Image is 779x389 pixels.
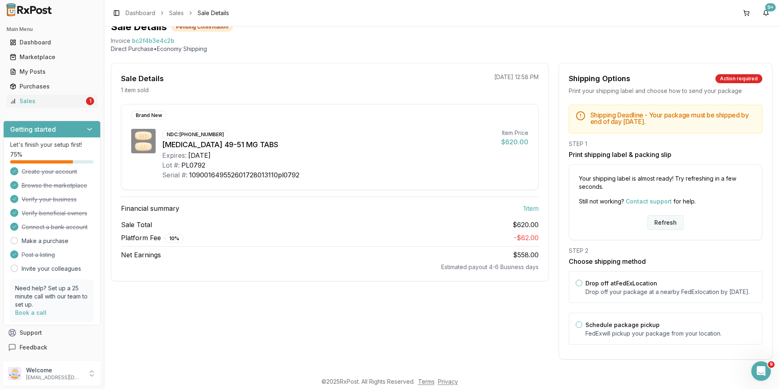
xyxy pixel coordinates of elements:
[501,129,528,137] div: Item Price
[121,203,179,213] span: Financial summary
[768,361,775,368] span: 9
[162,130,229,139] div: NDC: [PHONE_NUMBER]
[438,378,458,385] a: Privacy
[132,37,174,45] span: bc2f4b3e4c2b
[523,203,539,213] span: 1 item
[7,64,97,79] a: My Posts
[8,367,21,380] img: User avatar
[162,139,495,150] div: [MEDICAL_DATA] 49-51 MG TABS
[759,7,772,20] button: 9+
[3,51,101,64] button: Marketplace
[569,247,762,255] div: STEP 2
[647,215,684,230] button: Refresh
[10,82,94,91] div: Purchases
[7,35,97,50] a: Dashboard
[26,366,83,374] p: Welcome
[128,3,143,19] button: Home
[3,95,101,108] button: Sales1
[569,140,762,148] div: STEP 1
[34,257,152,274] button: A major feature has stopped working
[22,181,87,190] span: Browse the marketplace
[7,47,156,75] div: ALPESH says…
[121,73,164,84] div: Sale Details
[751,361,771,381] iframe: Intercom live chat
[22,251,55,259] span: Post a listing
[10,141,94,149] p: Let's finish your setup first!
[3,80,101,93] button: Purchases
[188,150,211,160] div: [DATE]
[54,47,156,65] div: Outbound SMS on Support Line
[585,280,657,287] label: Drop off at FedEx Location
[501,137,528,147] div: $620.00
[131,129,156,153] img: Entresto 49-51 MG TABS
[585,288,755,296] p: Drop off your package at a nearby FedEx location by [DATE] .
[10,68,94,76] div: My Posts
[513,220,539,230] span: $620.00
[715,74,762,83] div: Action required
[7,50,97,64] a: Marketplace
[418,378,435,385] a: Terms
[514,234,539,242] span: - $62.00
[3,65,101,78] button: My Posts
[3,3,55,16] img: RxPost Logo
[125,9,229,17] nav: breadcrumb
[198,9,229,17] span: Sale Details
[22,237,68,245] a: Make a purchase
[181,160,205,170] div: PL0792
[22,195,77,203] span: Verify your business
[143,3,158,18] div: Close
[569,73,630,84] div: Shipping Options
[513,251,539,259] span: $558.00
[5,3,21,19] button: go back
[10,38,94,46] div: Dashboard
[121,86,149,94] p: 1 item sold
[86,97,94,105] div: 1
[169,9,184,17] a: Sales
[569,150,762,159] h3: Print shipping label & packing slip
[7,94,97,108] a: Sales1
[28,237,153,253] button: I have an issue that's slowing me down
[131,111,167,120] div: Brand New
[22,265,81,273] a: Invite your colleagues
[40,10,101,18] p: The team can also help
[3,325,101,340] button: Support
[569,256,762,266] h3: Choose shipping method
[61,52,150,59] span: Outbound SMS on Support Line
[7,26,97,33] h2: Main Menu
[22,168,77,176] span: Create your account
[10,53,94,61] div: Marketplace
[67,217,152,233] button: I have a general question
[172,22,233,31] div: Pending Confirmation
[585,321,660,328] label: Schedule package pickup
[121,233,184,243] span: Platform Fee
[22,223,88,231] span: Connect a bank account
[10,150,22,159] span: 75 %
[22,209,87,217] span: Verify beneficial owners
[121,263,539,271] div: Estimated payout 4-6 Business days
[40,4,55,10] h1: Roxy
[765,3,776,11] div: 9+
[162,150,187,160] div: Expires:
[23,4,36,18] img: Profile image for Roxy
[579,175,752,191] p: Your shipping label is almost ready! Try refreshing in a few seconds.
[162,170,187,180] div: Serial #:
[165,234,184,243] div: 10 %
[3,340,101,355] button: Feedback
[111,20,167,33] h1: Sale Details
[10,97,84,105] div: Sales
[111,45,772,53] p: Direct Purchase • Economy Shipping
[15,309,46,316] a: Book a call
[15,284,89,309] p: Need help? Set up a 25 minute call with our team to set up.
[579,197,752,206] p: Still not working? for help.
[26,374,83,381] p: [EMAIL_ADDRESS][DOMAIN_NAME]
[7,79,97,94] a: Purchases
[585,329,755,338] p: FedEx will pickup your package from your location.
[569,87,762,95] div: Print your shipping label and choose how to send your package
[162,160,180,170] div: Lot #:
[3,36,101,49] button: Dashboard
[10,124,56,134] h3: Getting started
[494,73,539,81] p: [DATE] 12:58 PM
[590,112,755,125] h5: Shipping Deadline - Your package must be shipped by end of day [DATE] .
[20,343,47,351] span: Feedback
[111,37,130,45] div: Invoice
